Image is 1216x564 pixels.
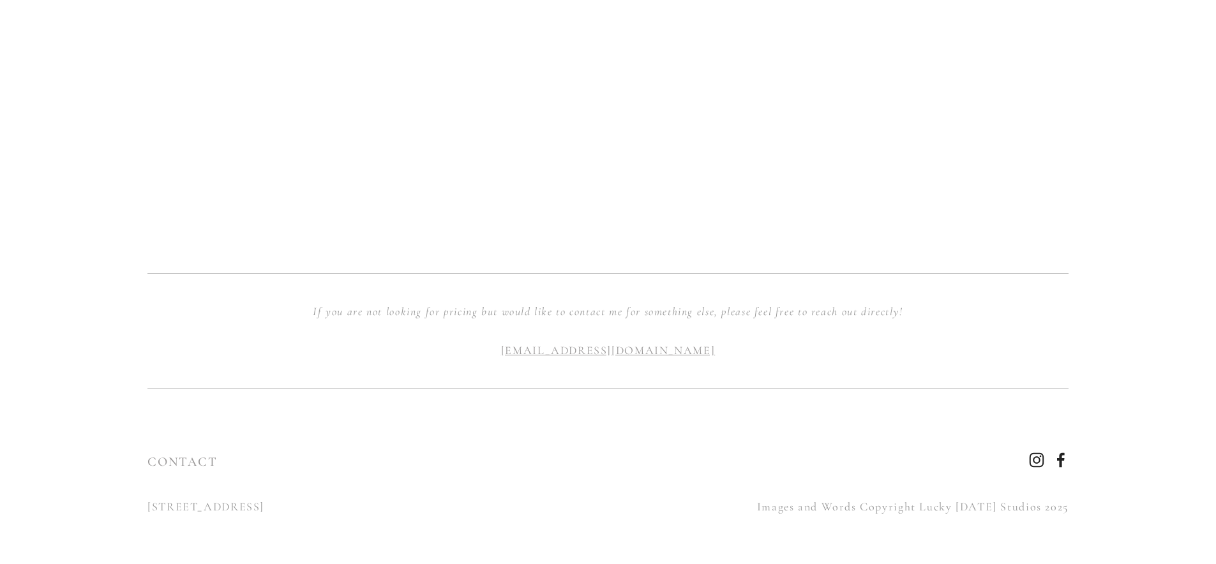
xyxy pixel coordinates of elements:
em: If you are not looking for pricing but would like to contact me for something else, please feel f... [313,304,903,318]
p: [STREET_ADDRESS] [147,496,597,517]
p: Images and Words Copyright Lucky [DATE] Studios 2025 [619,496,1069,517]
a: Facebook [1053,452,1069,468]
a: CONTACT [147,454,218,470]
a: Instagram [1029,452,1044,468]
a: [EMAIL_ADDRESS][DOMAIN_NAME] [501,343,715,357]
